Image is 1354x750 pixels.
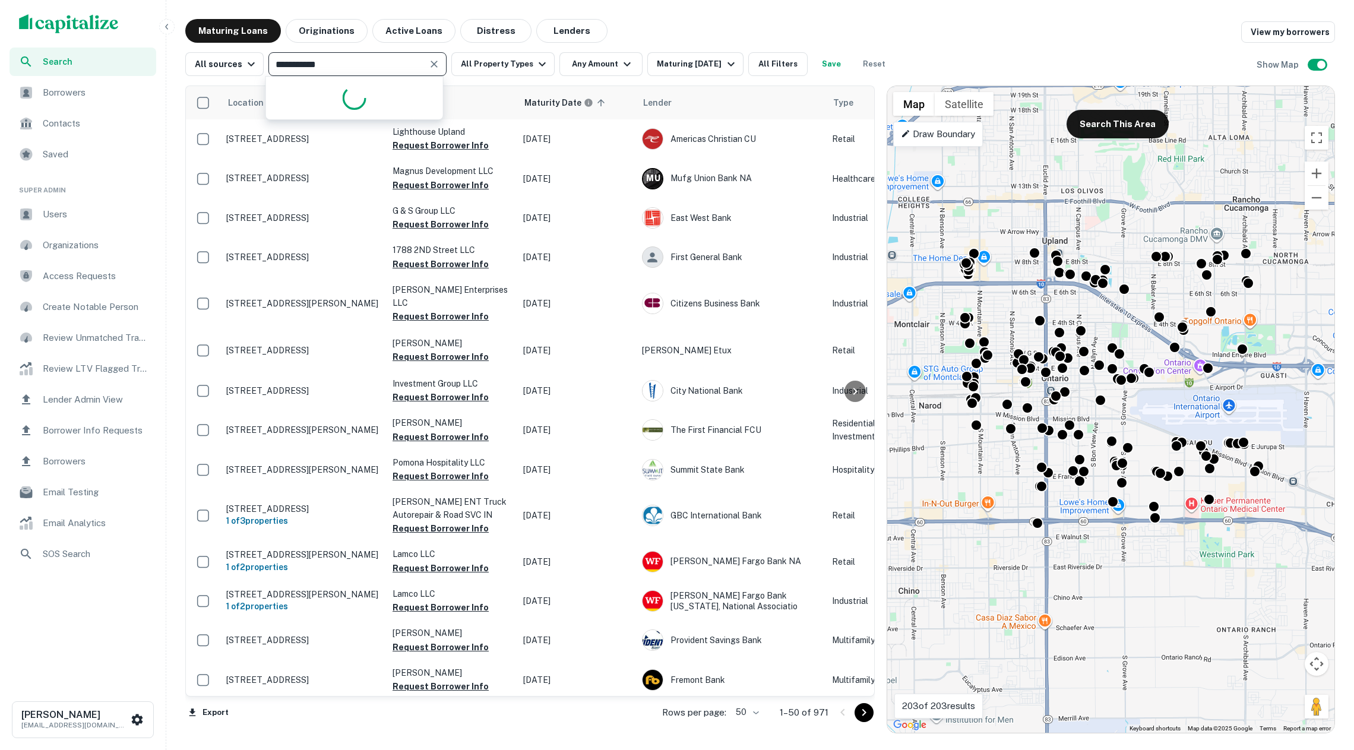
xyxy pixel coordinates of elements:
[195,57,258,71] div: All sources
[226,635,381,645] p: [STREET_ADDRESS]
[393,138,489,153] button: Request Borrower Info
[893,92,935,116] button: Show street map
[393,600,489,615] button: Request Borrower Info
[393,640,489,654] button: Request Borrower Info
[642,293,820,314] div: Citizens Business Bank
[393,204,511,217] p: G & S Group LLC
[832,132,891,145] p: Retail
[10,109,156,138] a: Contacts
[226,549,381,560] p: [STREET_ADDRESS][PERSON_NAME]
[662,705,726,720] p: Rows per page:
[393,666,511,679] p: [PERSON_NAME]
[646,172,660,185] p: M U
[642,419,820,441] div: The First Financial FCU
[10,355,156,383] div: Review LTV Flagged Transactions
[643,381,663,401] img: picture
[10,324,156,352] a: Review Unmatched Transactions
[226,425,381,435] p: [STREET_ADDRESS][PERSON_NAME]
[643,293,663,314] img: picture
[10,78,156,107] a: Borrowers
[43,485,149,499] span: Email Testing
[393,243,511,257] p: 1788 2ND Street LLC
[10,447,156,476] a: Borrowers
[43,207,149,221] span: Users
[10,48,156,76] a: Search
[43,547,149,561] span: SOS Search
[832,297,891,310] p: Industrial
[1295,655,1354,712] iframe: Chat Widget
[10,416,156,445] a: Borrower Info Requests
[1305,126,1328,150] button: Toggle fullscreen view
[832,417,891,443] p: Residential Investment
[643,505,663,526] img: picture
[642,590,820,612] div: [PERSON_NAME] Fargo Bank [US_STATE], National Associatio
[226,213,381,223] p: [STREET_ADDRESS]
[1305,186,1328,210] button: Zoom out
[43,393,149,407] span: Lender Admin View
[832,594,891,607] p: Industrial
[1283,725,1331,732] a: Report a map error
[855,52,893,76] button: Reset
[901,127,975,141] p: Draw Boundary
[393,456,511,469] p: Pomona Hospitality LLC
[393,679,489,694] button: Request Borrower Info
[643,129,663,149] img: picture
[19,14,119,33] img: capitalize-logo.png
[185,19,281,43] button: Maturing Loans
[43,116,149,131] span: Contacts
[826,86,897,119] th: Type
[10,140,156,169] a: Saved
[523,555,630,568] p: [DATE]
[902,699,975,713] p: 203 of 203 results
[10,385,156,414] a: Lender Admin View
[832,251,891,264] p: Industrial
[643,591,663,611] img: picture
[220,86,387,119] th: Location
[642,505,820,526] div: GBC International Bank
[185,52,264,76] button: All sources
[393,377,511,390] p: Investment Group LLC
[832,463,891,476] p: Hospitality
[226,173,381,183] p: [STREET_ADDRESS]
[1305,162,1328,185] button: Zoom in
[10,540,156,568] a: SOS Search
[536,19,608,43] button: Lenders
[426,56,442,72] button: Clear
[832,211,891,224] p: Industrial
[10,478,156,507] a: Email Testing
[523,594,630,607] p: [DATE]
[372,19,455,43] button: Active Loans
[226,385,381,396] p: [STREET_ADDRESS]
[559,52,643,76] button: Any Amount
[10,200,156,229] a: Users
[643,552,663,572] img: picture
[642,246,820,268] div: First General Bank
[43,516,149,530] span: Email Analytics
[43,86,149,100] span: Borrowers
[935,92,994,116] button: Show satellite imagery
[393,521,489,536] button: Request Borrower Info
[10,293,156,321] a: Create Notable Person
[832,384,891,397] p: Industrial
[226,134,381,144] p: [STREET_ADDRESS]
[642,128,820,150] div: Americas Christian CU
[10,262,156,290] div: Access Requests
[523,423,630,436] p: [DATE]
[524,96,593,109] div: Maturity dates displayed may be estimated. Please contact the lender for the most accurate maturi...
[523,132,630,145] p: [DATE]
[10,509,156,537] a: Email Analytics
[393,469,489,483] button: Request Borrower Info
[393,561,489,575] button: Request Borrower Info
[226,514,381,527] h6: 1 of 3 properties
[642,669,820,691] div: Fremont Bank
